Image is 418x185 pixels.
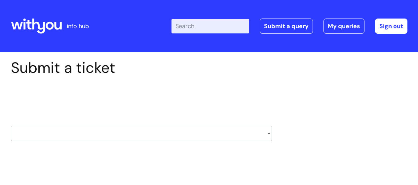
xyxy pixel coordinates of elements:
p: info hub [67,21,89,31]
a: Submit a query [260,19,313,34]
a: Sign out [375,19,407,34]
div: | - [171,19,407,34]
a: My queries [323,19,364,34]
input: Search [171,19,249,33]
h2: Select issue type [11,92,272,104]
h1: Submit a ticket [11,59,272,77]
